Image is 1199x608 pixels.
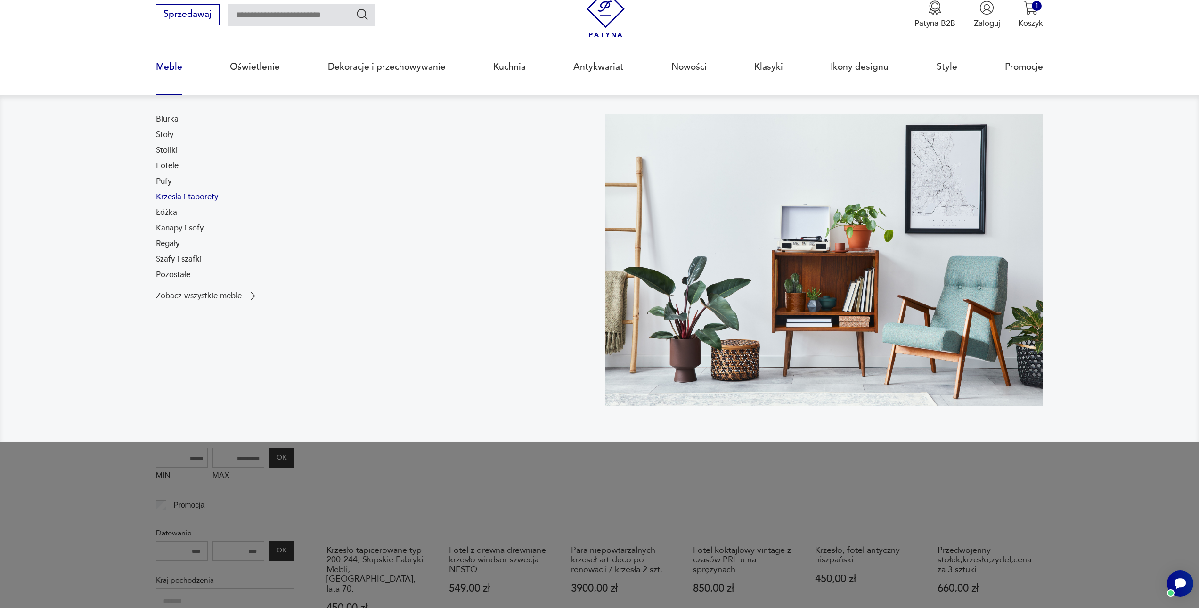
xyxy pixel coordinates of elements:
a: Stoły [156,129,173,140]
p: Zaloguj [974,18,1000,29]
a: Regały [156,238,179,249]
img: Ikonka użytkownika [979,0,994,15]
a: Meble [156,45,182,89]
a: Kuchnia [493,45,526,89]
button: 1Koszyk [1018,0,1043,29]
button: Sprzedawaj [156,4,220,25]
a: Ikony designu [831,45,889,89]
a: Kanapy i sofy [156,222,204,234]
div: 1 [1032,1,1042,11]
a: Oświetlenie [230,45,280,89]
p: Koszyk [1018,18,1043,29]
a: Krzesła i taborety [156,191,218,203]
img: 969d9116629659dbb0bd4e745da535dc.jpg [605,114,1044,406]
a: Nowości [671,45,707,89]
iframe: Smartsupp widget button [1167,570,1193,597]
button: Zaloguj [974,0,1000,29]
a: Fotele [156,160,179,172]
button: Patyna B2B [914,0,955,29]
a: Łóżka [156,207,177,218]
a: Pufy [156,176,171,187]
a: Promocje [1005,45,1043,89]
a: Zobacz wszystkie meble [156,290,259,302]
img: Ikona koszyka [1023,0,1038,15]
a: Biurka [156,114,179,125]
a: Sprzedawaj [156,11,220,19]
a: Pozostałe [156,269,190,280]
p: Zobacz wszystkie meble [156,292,242,300]
a: Stoliki [156,145,178,156]
a: Klasyki [754,45,783,89]
a: Ikona medaluPatyna B2B [914,0,955,29]
img: Ikona medalu [928,0,942,15]
a: Dekoracje i przechowywanie [328,45,446,89]
p: Patyna B2B [914,18,955,29]
a: Antykwariat [573,45,623,89]
button: Szukaj [356,8,369,21]
a: Style [937,45,957,89]
a: Szafy i szafki [156,254,202,265]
